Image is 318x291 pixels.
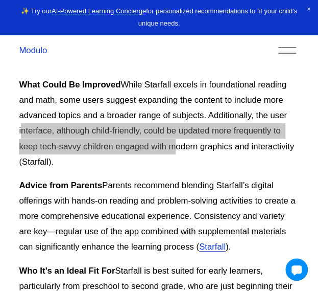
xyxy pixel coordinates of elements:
p: While Starfall excels in foundational reading and math, some users suggest expanding the content ... [19,77,299,170]
a: AI-Powered Learning Concierge [52,7,146,15]
strong: Advice from Parents [19,181,102,190]
p: Parents recommend blending Starfall’s digital offerings with hands-on reading and problem-solving... [19,178,299,255]
strong: Who It’s an Ideal Fit For [19,266,115,276]
a: Starfall [199,242,226,252]
strong: What Could Be Improved [19,80,120,89]
a: Modulo [19,46,47,55]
